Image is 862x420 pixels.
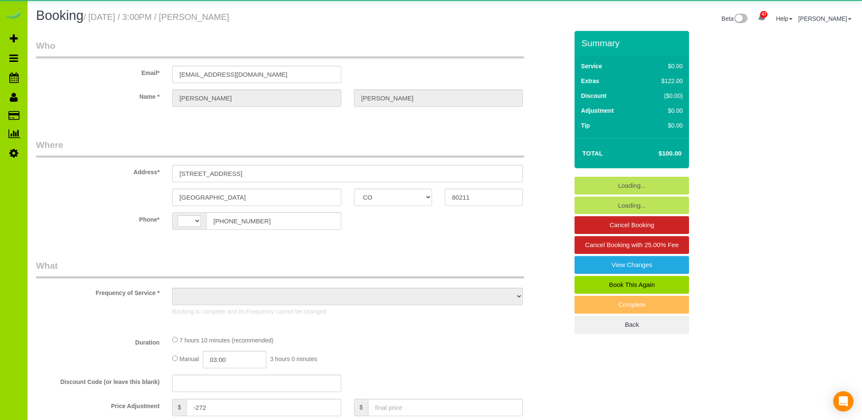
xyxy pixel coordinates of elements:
[722,15,748,22] a: Beta
[581,106,614,115] label: Adjustment
[368,399,523,416] input: final price
[581,77,599,85] label: Extras
[575,216,689,234] a: Cancel Booking
[172,399,186,416] span: $
[581,62,602,70] label: Service
[585,241,679,248] span: Cancel Booking with 25.00% Fee
[798,15,851,22] a: [PERSON_NAME]
[575,236,689,254] a: Cancel Booking with 25.00% Fee
[633,150,681,157] h4: $100.00
[30,399,166,410] label: Price Adjustment
[581,38,685,48] h3: Summary
[36,8,84,23] span: Booking
[776,15,792,22] a: Help
[575,256,689,274] a: View Changes
[644,121,683,130] div: $0.00
[644,62,683,70] div: $0.00
[644,77,683,85] div: $122.00
[172,307,523,316] p: Booking is complete and its Frequency cannot be changed
[575,316,689,334] a: Back
[833,391,854,412] div: Open Intercom Messenger
[179,337,273,344] span: 7 hours 10 minutes (recommended)
[753,8,770,27] a: 47
[582,150,603,157] strong: Total
[36,39,524,58] legend: Who
[30,212,166,224] label: Phone*
[30,335,166,347] label: Duration
[644,92,683,100] div: ($0.00)
[354,89,523,107] input: Last Name*
[575,276,689,294] a: Book This Again
[581,121,590,130] label: Tip
[30,375,166,386] label: Discount Code (or leave this blank)
[172,89,341,107] input: First Name*
[5,8,22,20] img: Automaid Logo
[30,165,166,176] label: Address*
[644,106,683,115] div: $0.00
[581,92,606,100] label: Discount
[270,356,317,362] span: 3 hours 0 minutes
[84,12,229,22] small: / [DATE] / 3:00PM / [PERSON_NAME]
[734,14,748,25] img: New interface
[30,286,166,297] label: Frequency of Service *
[172,189,341,206] input: City*
[445,189,523,206] input: Zip Code*
[172,66,341,83] input: Email*
[206,212,341,230] input: Phone*
[179,356,199,362] span: Manual
[760,11,767,18] span: 47
[30,66,166,77] label: Email*
[36,259,524,278] legend: What
[30,89,166,101] label: Name *
[36,139,524,158] legend: Where
[354,399,368,416] span: $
